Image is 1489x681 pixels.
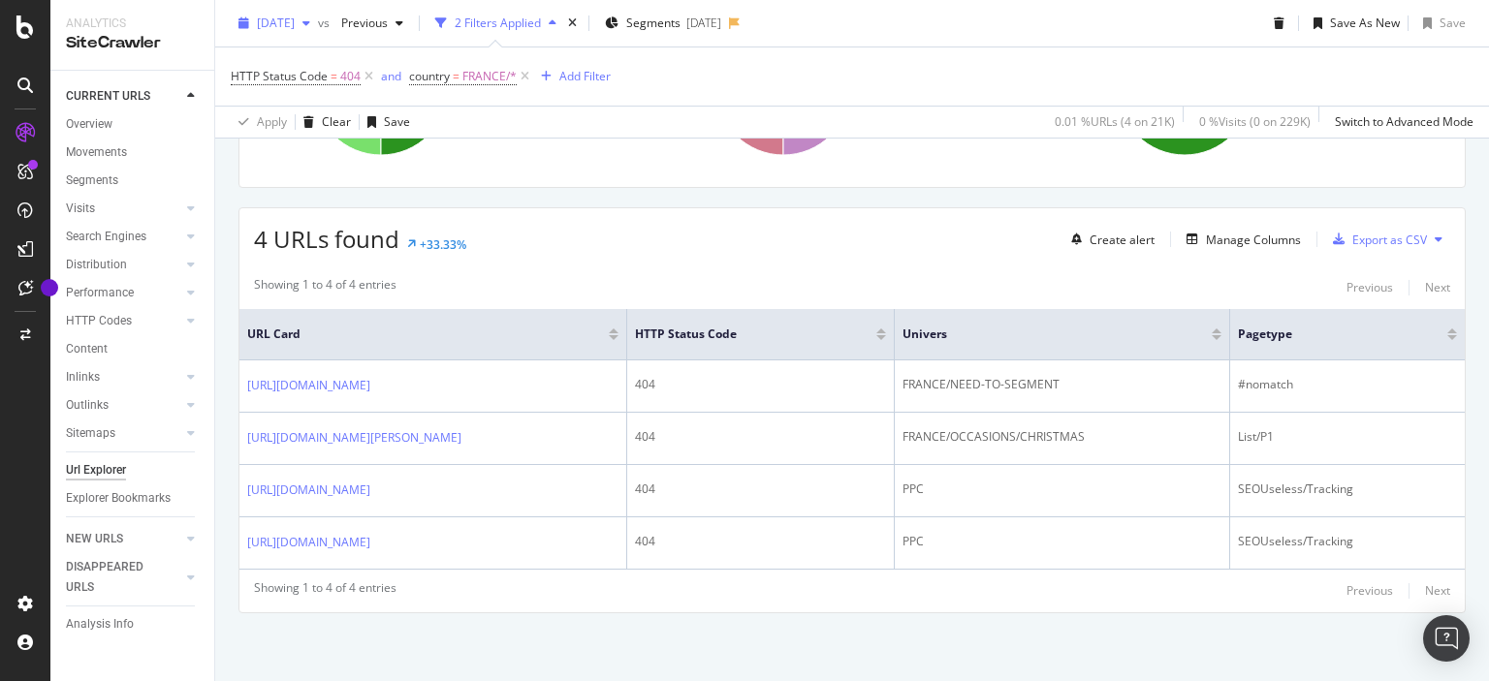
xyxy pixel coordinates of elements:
span: = [453,68,459,84]
div: Sitemaps [66,423,115,444]
span: FRANCE/* [462,63,517,90]
a: CURRENT URLS [66,86,181,107]
a: Content [66,339,201,359]
span: univers [903,325,1183,343]
button: [DATE] [231,8,318,39]
div: NEW URLS [66,529,123,549]
button: Previous [1346,579,1393,603]
span: 4 URLs found [254,223,399,255]
div: FRANCE/OCCASIONS/CHRISTMAS [903,428,1221,446]
button: Clear [296,107,351,138]
div: Visits [66,199,95,219]
button: Previous [1346,276,1393,299]
span: vs [318,15,333,31]
button: Add Filter [533,65,611,88]
a: Movements [66,142,201,163]
div: 404 [635,428,886,446]
div: Url Explorer [66,460,126,480]
div: PPC [903,480,1221,498]
div: Segments [66,170,118,191]
div: 404 [635,533,886,550]
a: Segments [66,170,201,191]
a: [URL][DOMAIN_NAME] [247,376,370,395]
div: Open Intercom Messenger [1423,615,1470,662]
div: 2 Filters Applied [455,15,541,31]
a: [URL][DOMAIN_NAME] [247,533,370,552]
div: Search Engines [66,227,146,247]
a: Search Engines [66,227,181,247]
span: 2025 Sep. 1st [257,15,295,31]
div: Distribution [66,255,127,275]
div: Analysis Info [66,614,134,635]
a: Outlinks [66,395,181,416]
span: 404 [340,63,361,90]
a: HTTP Codes [66,311,181,331]
button: Next [1425,276,1450,299]
a: Url Explorer [66,460,201,480]
a: Visits [66,199,181,219]
div: 404 [635,376,886,393]
span: HTTP Status Code [635,325,847,343]
div: Tooltip anchor [41,279,58,296]
button: Manage Columns [1179,228,1301,251]
div: Add Filter [559,68,611,84]
div: CURRENT URLS [66,86,150,107]
span: country [409,68,450,84]
div: Showing 1 to 4 of 4 entries [254,579,396,603]
div: 0.01 % URLs ( 4 on 21K ) [1055,113,1175,130]
div: Create alert [1090,232,1155,248]
div: SEOUseless/Tracking [1238,480,1457,498]
a: Explorer Bookmarks [66,488,201,509]
div: Showing 1 to 4 of 4 entries [254,276,396,299]
div: Manage Columns [1206,232,1301,248]
div: Previous [1346,279,1393,295]
button: Save As New [1306,8,1400,39]
button: Apply [231,107,287,138]
button: 2 Filters Applied [428,8,564,39]
div: #nomatch [1238,376,1457,393]
a: Overview [66,114,201,135]
button: Create alert [1063,224,1155,255]
div: Clear [322,113,351,130]
a: Analysis Info [66,614,201,635]
button: and [381,67,401,85]
div: Save As New [1330,15,1400,31]
button: Previous [333,8,411,39]
div: Overview [66,114,112,135]
button: Next [1425,579,1450,603]
a: Sitemaps [66,423,181,444]
span: pagetype [1238,325,1418,343]
div: Performance [66,283,134,303]
div: Previous [1346,582,1393,599]
div: and [381,68,401,84]
button: Save [1415,8,1466,39]
div: Save [1440,15,1466,31]
div: 404 [635,480,886,498]
div: Switch to Advanced Mode [1335,113,1473,130]
div: Analytics [66,15,199,32]
div: DISAPPEARED URLS [66,557,164,598]
span: HTTP Status Code [231,68,328,84]
div: PPC [903,533,1221,550]
div: SEOUseless/Tracking [1238,533,1457,550]
button: Save [360,107,410,138]
div: Inlinks [66,367,100,387]
div: List/P1 [1238,428,1457,446]
div: HTTP Codes [66,311,132,331]
div: Next [1425,279,1450,295]
button: Segments[DATE] [597,8,729,39]
div: times [564,14,581,33]
span: URL Card [247,325,604,343]
div: Save [384,113,410,130]
div: Next [1425,582,1450,599]
span: = [331,68,337,84]
div: [DATE] [686,15,721,31]
div: FRANCE/NEED-TO-SEGMENT [903,376,1221,393]
span: Segments [626,15,681,31]
div: +33.33% [420,236,466,253]
a: [URL][DOMAIN_NAME][PERSON_NAME] [247,428,461,448]
div: Export as CSV [1352,232,1427,248]
div: Outlinks [66,395,109,416]
button: Export as CSV [1325,224,1427,255]
div: Movements [66,142,127,163]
